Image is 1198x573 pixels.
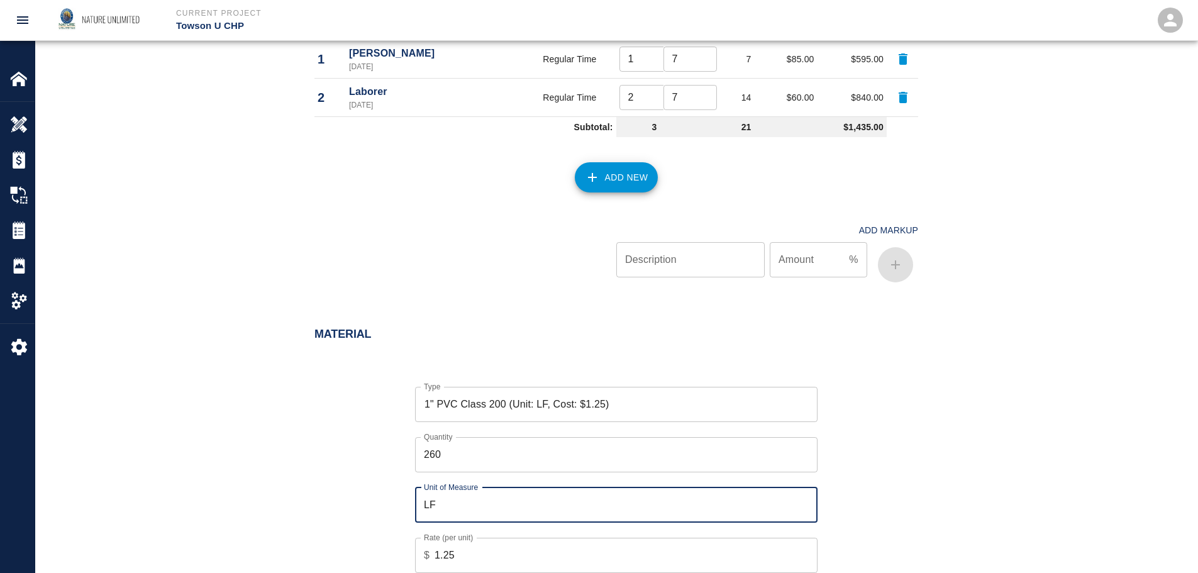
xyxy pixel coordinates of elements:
td: $1,435.00 [755,116,887,137]
p: [PERSON_NAME] [349,46,458,61]
h2: Material [314,328,918,342]
label: Unit of Measure [424,482,478,492]
p: Current Project [176,8,667,19]
h4: Add Markup [859,225,918,236]
p: [DATE] [349,61,458,72]
p: Towson U CHP [176,19,667,33]
td: Subtotal: [314,116,616,137]
button: Add New [575,162,658,192]
td: $595.00 [818,40,887,78]
p: 2 [318,88,343,107]
p: % [849,252,858,267]
label: Rate (per unit) [424,532,473,543]
p: 1 [318,50,343,69]
p: $ [424,548,430,563]
label: Quantity [424,431,453,442]
td: Regular Time [523,40,616,78]
iframe: Chat Widget [1135,513,1198,573]
p: Laborer [349,84,458,99]
td: 3 [616,116,660,137]
label: Type [424,381,440,392]
td: 7 [711,40,755,78]
td: Regular Time [523,78,616,116]
td: $840.00 [818,78,887,116]
img: Nature Unlimited [52,3,151,38]
td: $85.00 [755,40,818,78]
button: open drawer [8,5,38,35]
td: $60.00 [755,78,818,116]
p: [DATE] [349,99,458,111]
td: 14 [711,78,755,116]
td: 21 [660,116,755,137]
